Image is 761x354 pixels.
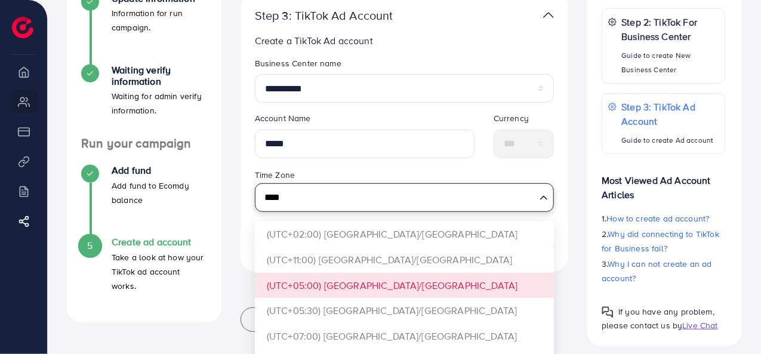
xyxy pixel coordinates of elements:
span: 5 [87,239,93,253]
h4: Add fund [112,165,207,176]
p: Guide to create Ad account [621,133,719,147]
p: Step 3: TikTok Ad Account [255,8,448,23]
p: Guide to create New Business Center [621,48,719,77]
p: Step 2: TikTok For Business Center [621,15,719,44]
p: Create a TikTok Ad account [255,33,554,48]
h4: Waiting verify information [112,64,207,87]
h4: Create ad account [112,236,207,248]
input: Search for option [260,187,535,209]
legend: Currency [494,112,554,129]
li: (UTC+05:30) [GEOGRAPHIC_DATA]/[GEOGRAPHIC_DATA] [255,298,554,324]
p: Information for run campaign. [112,6,207,35]
span: If you have any problem, please contact us by [602,306,714,331]
img: Popup guide [602,306,614,318]
p: 2. [602,227,725,256]
p: Waiting for admin verify information. [112,89,207,118]
li: (UTC+02:00) [GEOGRAPHIC_DATA]/[GEOGRAPHIC_DATA] [255,221,554,247]
li: (UTC+11:00) [GEOGRAPHIC_DATA]/[GEOGRAPHIC_DATA] [255,247,554,273]
button: Back to Add fund [241,307,335,332]
img: logo [12,17,33,38]
h4: Run your campaign [67,136,221,151]
span: Live Chat [682,319,717,331]
span: Why I can not create an ad account? [602,258,712,284]
label: Time Zone [255,169,295,181]
p: Most Viewed Ad Account Articles [602,164,725,202]
legend: Account Name [255,112,475,129]
legend: Business Center name [255,57,554,74]
span: How to create ad account? [607,213,710,224]
p: 3. [602,257,725,285]
li: Create ad account [67,236,221,308]
li: Add fund [67,165,221,236]
li: (UTC+05:00) [GEOGRAPHIC_DATA]/[GEOGRAPHIC_DATA] [255,273,554,298]
iframe: Chat [710,300,752,345]
li: (UTC+07:00) [GEOGRAPHIC_DATA]/[GEOGRAPHIC_DATA] [255,324,554,349]
p: Take a look at how your TikTok ad account works. [112,250,207,293]
div: Search for option [255,183,554,212]
span: Why did connecting to TikTok for Business fail? [602,228,719,254]
p: 1. [602,211,725,226]
p: Add fund to Ecomdy balance [112,178,207,207]
img: TikTok partner [543,7,554,24]
p: Step 3: TikTok Ad Account [621,100,719,128]
li: Waiting verify information [67,64,221,136]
